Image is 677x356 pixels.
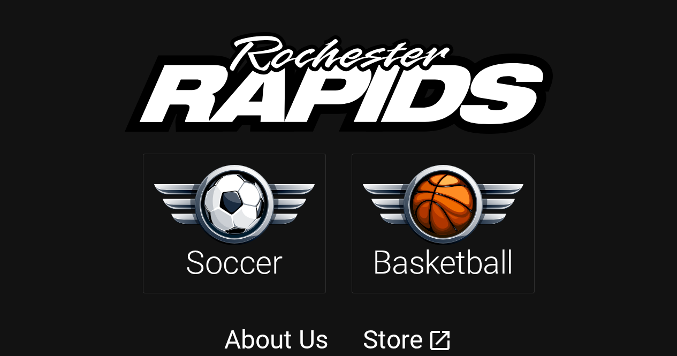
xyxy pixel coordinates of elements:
[363,165,523,245] img: basketball.svg
[352,154,535,293] a: Basketball
[125,32,553,134] img: rapids.svg
[372,244,513,282] h2: Basketball
[143,154,326,293] a: Soccer
[186,244,282,282] h2: Soccer
[363,325,423,355] a: Store
[154,165,315,245] img: soccer.svg
[224,324,329,355] a: About Us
